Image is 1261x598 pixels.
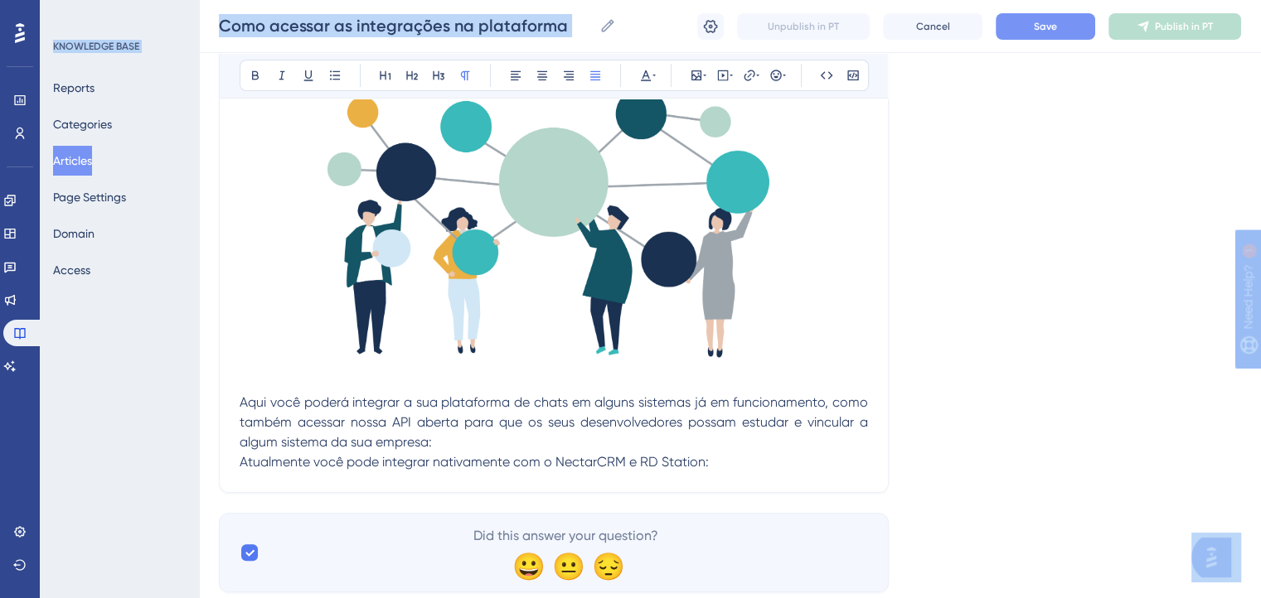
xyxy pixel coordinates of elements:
span: Need Help? [39,4,104,24]
div: 1 [115,8,120,22]
span: Atualmente você pode integrar nativamente com o NectarCRM e RD Station: [240,454,709,470]
button: Publish in PT [1108,13,1241,40]
span: Cancel [916,20,950,33]
iframe: UserGuiding AI Assistant Launcher [1191,533,1241,582]
button: Articles [53,146,92,176]
input: Article Name [219,14,593,37]
button: Save [996,13,1095,40]
button: Unpublish in PT [737,13,870,40]
div: 😔 [592,552,618,579]
div: 😀 [512,552,539,579]
span: Save [1034,20,1057,33]
span: Did this answer your question? [473,526,658,546]
button: Access [53,255,90,285]
span: Unpublish in PT [768,20,839,33]
button: Cancel [883,13,982,40]
div: 😐 [552,552,579,579]
span: Publish in PT [1155,20,1213,33]
span: Aqui você poderá integrar a sua plataforma de chats em alguns sistemas já em funcionamento, como ... [240,394,871,450]
button: Categories [53,109,112,139]
div: KNOWLEDGE BASE [53,40,139,53]
button: Page Settings [53,182,126,212]
button: Domain [53,219,95,248]
button: Reports [53,73,95,103]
